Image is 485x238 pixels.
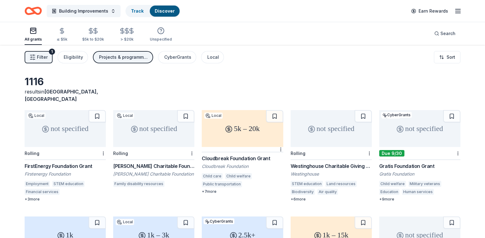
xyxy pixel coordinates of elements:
div: CyberGrants [164,54,191,61]
div: + 3 more [25,197,106,202]
div: + 7 more [202,189,283,194]
div: [PERSON_NAME] Charitable Foundation Grant [113,162,194,170]
div: Unspecified [150,37,172,42]
button: TrackDiscover [125,5,180,17]
a: not specifiedLocalCyberGrantsDue 9/30Gratis Foundation GrantGratis FoundationChild welfareMilitar... [379,110,460,202]
a: Discover [155,8,175,14]
div: Employment [25,181,50,187]
span: Building Improvements [59,7,108,15]
div: Westinghouse Charitable Giving Program [291,162,372,170]
div: Local [207,54,219,61]
div: FirstEnergy Foundation Grant [25,162,106,170]
div: CyberGrants [204,218,234,224]
div: Military veterans [408,181,441,187]
div: Local [27,113,46,119]
div: Local [116,219,134,225]
div: Financial services [25,189,60,195]
div: All grants [25,37,42,42]
button: Unspecified [150,25,172,45]
a: Home [25,4,42,18]
div: Projects & programming, General operations, Capital, Education, Training and capacity building, S... [99,54,148,61]
div: Rolling [25,151,39,156]
a: not specifiedLocalRolling[PERSON_NAME] Charitable Foundation Grant[PERSON_NAME] Charitable Founda... [113,110,194,189]
div: not specified [291,110,372,147]
div: STEM education [52,181,85,187]
div: ≤ $5k [57,37,67,42]
span: Filter [37,54,48,61]
span: Search [440,30,455,37]
button: Local [201,51,224,63]
div: Education [379,189,400,195]
div: Cloudbreak Foundation Grant [202,155,283,162]
a: Track [131,8,144,14]
button: $5k to $20k [82,25,104,45]
div: Rolling [113,151,128,156]
button: Eligibility [58,51,88,63]
button: Sort [434,51,460,63]
button: Filter1 [25,51,53,63]
span: [GEOGRAPHIC_DATA], [GEOGRAPHIC_DATA] [25,89,98,102]
div: Land resources [325,181,357,187]
div: Child welfare [225,173,252,179]
a: not specifiedRollingWestinghouse Charitable Giving ProgramWestinghouseSTEM educationLand resource... [291,110,372,202]
button: Projects & programming, General operations, Capital, Education, Training and capacity building, S... [93,51,153,63]
div: $5k to $20k [82,37,104,42]
a: Earn Rewards [407,6,452,17]
div: 5k – 20k [202,110,283,147]
div: Firstenergy Foundation [25,171,106,177]
a: 5k – 20kLocalCloudbreak Foundation GrantCloudbreak FoundationChild careChild welfarePublic transp... [202,110,283,194]
div: Family disability resources [113,181,165,187]
div: Child care [202,173,223,179]
div: results [25,88,106,103]
div: Gratis Foundation [379,171,460,177]
span: Sort [447,54,455,61]
div: Child welfare [379,181,406,187]
div: Human services [402,189,434,195]
div: Rolling [291,151,305,156]
div: 1 [49,49,55,55]
button: Search [429,27,460,40]
div: CyberGrants [381,112,412,118]
div: Cloudbreak Foundation [202,163,283,169]
div: not specified [25,110,106,147]
div: Public transportation [202,181,242,187]
div: Air quality [317,189,338,195]
div: + 9 more [379,197,460,202]
div: Biodiversity [291,189,315,195]
div: STEM education [291,181,323,187]
button: All grants [25,25,42,45]
a: not specifiedLocalRollingFirstEnergy Foundation GrantFirstenergy FoundationEmploymentSTEM educati... [25,110,106,202]
div: Gratis Foundation Grant [379,162,460,170]
button: CyberGrants [158,51,196,63]
div: Local [204,113,223,119]
div: not specified [113,110,194,147]
div: Westinghouse [291,171,372,177]
button: Building Improvements [47,5,121,17]
div: Local [116,113,134,119]
button: > $20k [119,25,135,45]
span: in [25,89,98,102]
div: [PERSON_NAME] Charitable Foundation [113,171,194,177]
div: Due 9/30 [379,150,404,157]
div: 1116 [25,76,106,88]
div: not specified [379,110,460,147]
div: + 6 more [291,197,372,202]
div: Eligibility [64,54,83,61]
div: > $20k [119,37,135,42]
button: ≤ $5k [57,25,67,45]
